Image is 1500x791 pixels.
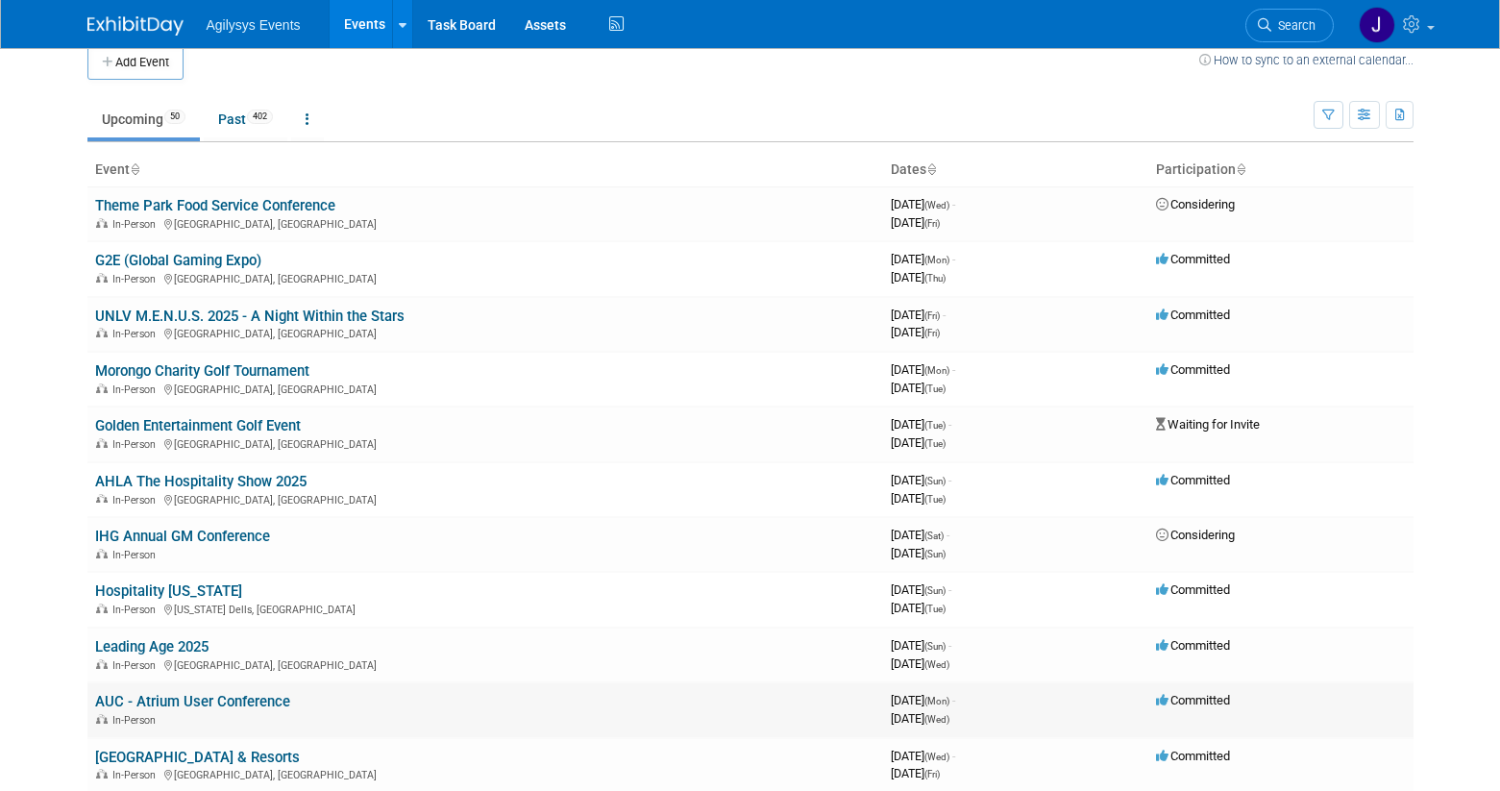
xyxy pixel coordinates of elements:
[95,381,875,396] div: [GEOGRAPHIC_DATA], [GEOGRAPHIC_DATA]
[891,749,955,763] span: [DATE]
[948,582,951,597] span: -
[1148,154,1414,186] th: Participation
[112,383,161,396] span: In-Person
[1156,528,1235,542] span: Considering
[891,308,946,322] span: [DATE]
[95,270,875,285] div: [GEOGRAPHIC_DATA], [GEOGRAPHIC_DATA]
[87,45,184,80] button: Add Event
[891,381,946,395] span: [DATE]
[96,604,108,613] img: In-Person Event
[924,328,940,338] span: (Fri)
[891,197,955,211] span: [DATE]
[96,714,108,724] img: In-Person Event
[95,325,875,340] div: [GEOGRAPHIC_DATA], [GEOGRAPHIC_DATA]
[95,582,242,600] a: Hospitality [US_STATE]
[112,604,161,616] span: In-Person
[924,365,949,376] span: (Mon)
[952,252,955,266] span: -
[112,273,161,285] span: In-Person
[924,585,946,596] span: (Sun)
[96,383,108,393] img: In-Person Event
[924,641,946,652] span: (Sun)
[948,473,951,487] span: -
[891,325,940,339] span: [DATE]
[1245,9,1334,42] a: Search
[112,218,161,231] span: In-Person
[891,362,955,377] span: [DATE]
[95,215,875,231] div: [GEOGRAPHIC_DATA], [GEOGRAPHIC_DATA]
[95,197,335,214] a: Theme Park Food Service Conference
[96,549,108,558] img: In-Person Event
[924,438,946,449] span: (Tue)
[924,714,949,725] span: (Wed)
[891,693,955,707] span: [DATE]
[1156,693,1230,707] span: Committed
[96,218,108,228] img: In-Person Event
[891,215,940,230] span: [DATE]
[95,656,875,672] div: [GEOGRAPHIC_DATA], [GEOGRAPHIC_DATA]
[95,362,309,380] a: Morongo Charity Golf Tournament
[96,494,108,504] img: In-Person Event
[952,749,955,763] span: -
[87,16,184,36] img: ExhibitDay
[1156,473,1230,487] span: Committed
[924,659,949,670] span: (Wed)
[96,328,108,337] img: In-Person Event
[1156,749,1230,763] span: Committed
[924,476,946,486] span: (Sun)
[948,417,951,432] span: -
[952,362,955,377] span: -
[948,638,951,653] span: -
[952,197,955,211] span: -
[952,693,955,707] span: -
[924,494,946,505] span: (Tue)
[924,200,949,210] span: (Wed)
[95,308,405,325] a: UNLV M.E.N.U.S. 2025 - A Night Within the Stars
[112,714,161,727] span: In-Person
[87,154,883,186] th: Event
[95,749,300,766] a: [GEOGRAPHIC_DATA] & Resorts
[207,17,301,33] span: Agilysys Events
[924,604,946,614] span: (Tue)
[112,328,161,340] span: In-Person
[95,417,301,434] a: Golden Entertainment Golf Event
[96,438,108,448] img: In-Person Event
[112,438,161,451] span: In-Person
[891,491,946,506] span: [DATE]
[1156,252,1230,266] span: Committed
[96,659,108,669] img: In-Person Event
[1236,161,1245,177] a: Sort by Participation Type
[924,218,940,229] span: (Fri)
[96,769,108,779] img: In-Person Event
[204,101,287,137] a: Past402
[112,659,161,672] span: In-Person
[926,161,936,177] a: Sort by Start Date
[891,528,949,542] span: [DATE]
[1156,362,1230,377] span: Committed
[95,528,270,545] a: IHG Annual GM Conference
[87,101,200,137] a: Upcoming50
[112,769,161,781] span: In-Person
[924,769,940,779] span: (Fri)
[891,546,946,560] span: [DATE]
[891,656,949,671] span: [DATE]
[1156,417,1260,432] span: Waiting for Invite
[924,752,949,762] span: (Wed)
[1156,638,1230,653] span: Committed
[947,528,949,542] span: -
[95,601,875,616] div: [US_STATE] Dells, [GEOGRAPHIC_DATA]
[891,638,951,653] span: [DATE]
[924,549,946,559] span: (Sun)
[95,473,307,490] a: AHLA The Hospitality Show 2025
[891,582,951,597] span: [DATE]
[924,531,944,541] span: (Sat)
[924,696,949,706] span: (Mon)
[164,110,185,124] span: 50
[130,161,139,177] a: Sort by Event Name
[891,711,949,726] span: [DATE]
[891,766,940,780] span: [DATE]
[924,420,946,431] span: (Tue)
[95,435,875,451] div: [GEOGRAPHIC_DATA], [GEOGRAPHIC_DATA]
[95,638,209,655] a: Leading Age 2025
[891,435,946,450] span: [DATE]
